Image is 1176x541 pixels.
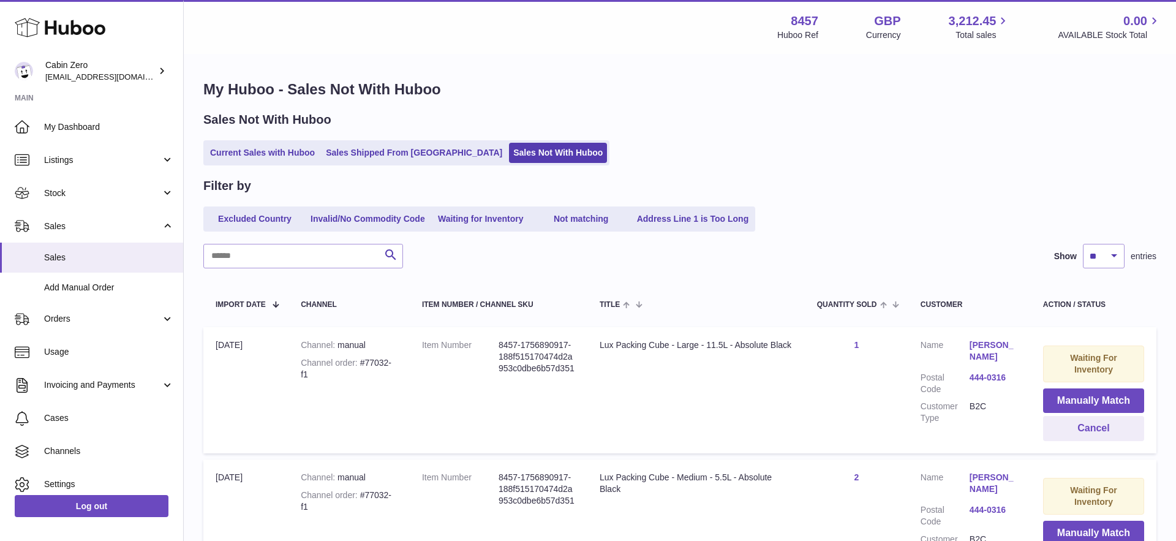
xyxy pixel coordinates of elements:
a: Log out [15,495,168,517]
a: [PERSON_NAME] [970,472,1019,495]
div: Customer [921,301,1019,309]
div: Currency [866,29,901,41]
a: [PERSON_NAME] [970,339,1019,363]
span: Listings [44,154,161,166]
td: [DATE] [203,327,288,453]
dd: 8457-1756890917-188f515170474d2a953c0dbe6b57d351 [499,472,575,507]
span: Cases [44,412,174,424]
h2: Filter by [203,178,251,194]
div: #77032-f1 [301,357,398,380]
span: Total sales [956,29,1010,41]
a: 0.00 AVAILABLE Stock Total [1058,13,1161,41]
dt: Postal Code [921,504,970,528]
div: Lux Packing Cube - Medium - 5.5L - Absolute Black [600,472,793,495]
strong: Waiting For Inventory [1070,353,1117,374]
dt: Postal Code [921,372,970,395]
a: Invalid/No Commodity Code [306,209,429,229]
strong: Channel order [301,490,360,500]
h2: Sales Not With Huboo [203,112,331,128]
span: 0.00 [1123,13,1147,29]
div: Huboo Ref [777,29,818,41]
a: Sales Shipped From [GEOGRAPHIC_DATA] [322,143,507,163]
span: Usage [44,346,174,358]
a: 1 [854,340,859,350]
span: AVAILABLE Stock Total [1058,29,1161,41]
a: Excluded Country [206,209,304,229]
a: 2 [854,472,859,482]
span: 3,212.45 [949,13,997,29]
dt: Name [921,472,970,498]
span: Quantity Sold [817,301,877,309]
dt: Name [921,339,970,366]
a: 3,212.45 Total sales [949,13,1011,41]
span: Stock [44,187,161,199]
span: Add Manual Order [44,282,174,293]
a: Current Sales with Huboo [206,143,319,163]
label: Show [1054,251,1077,262]
h1: My Huboo - Sales Not With Huboo [203,80,1156,99]
span: Orders [44,313,161,325]
a: 444-0316 [970,504,1019,516]
strong: Waiting For Inventory [1070,485,1117,507]
span: Title [600,301,620,309]
strong: 8457 [791,13,818,29]
span: [EMAIL_ADDRESS][DOMAIN_NAME] [45,72,180,81]
span: Sales [44,252,174,263]
div: #77032-f1 [301,490,398,513]
dt: Item Number [422,339,499,374]
a: Waiting for Inventory [432,209,530,229]
dt: Customer Type [921,401,970,424]
div: Channel [301,301,398,309]
img: huboo@cabinzero.com [15,62,33,80]
span: Import date [216,301,266,309]
button: Manually Match [1043,388,1144,414]
a: Not matching [532,209,630,229]
a: Address Line 1 is Too Long [633,209,753,229]
span: Invoicing and Payments [44,379,161,391]
dd: 8457-1756890917-188f515170474d2a953c0dbe6b57d351 [499,339,575,374]
button: Cancel [1043,416,1144,441]
strong: GBP [874,13,900,29]
div: manual [301,339,398,351]
dd: B2C [970,401,1019,424]
span: Settings [44,479,174,490]
div: Action / Status [1043,301,1144,309]
span: My Dashboard [44,121,174,133]
span: entries [1131,251,1156,262]
strong: Channel order [301,358,360,368]
span: Sales [44,221,161,232]
a: Sales Not With Huboo [509,143,607,163]
dt: Item Number [422,472,499,507]
div: Item Number / Channel SKU [422,301,575,309]
div: Cabin Zero [45,59,156,83]
span: Channels [44,445,174,457]
a: 444-0316 [970,372,1019,384]
div: Lux Packing Cube - Large - 11.5L - Absolute Black [600,339,793,351]
strong: Channel [301,340,337,350]
div: manual [301,472,398,483]
strong: Channel [301,472,337,482]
